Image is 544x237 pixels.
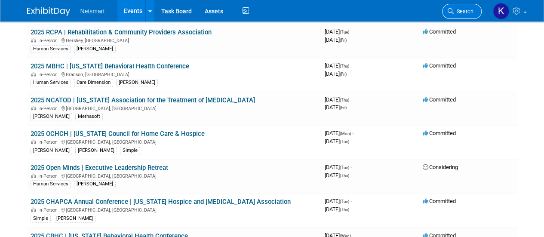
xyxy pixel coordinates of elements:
[31,180,71,188] div: Human Services
[325,164,352,170] span: [DATE]
[74,180,116,188] div: [PERSON_NAME]
[340,207,349,212] span: (Thu)
[340,173,349,178] span: (Thu)
[31,207,36,212] img: In-Person Event
[325,172,349,179] span: [DATE]
[75,147,117,154] div: [PERSON_NAME]
[31,206,318,213] div: [GEOGRAPHIC_DATA], [GEOGRAPHIC_DATA]
[325,28,352,35] span: [DATE]
[340,30,349,34] span: (Tue)
[325,206,349,212] span: [DATE]
[352,130,353,136] span: -
[423,164,458,170] span: Considering
[31,62,189,70] a: 2025 MBHC | [US_STATE] Behavioral Health Conference
[31,72,36,76] img: In-Person Event
[423,28,456,35] span: Committed
[350,62,352,69] span: -
[31,113,72,120] div: [PERSON_NAME]
[350,28,352,35] span: -
[31,139,36,144] img: In-Person Event
[38,139,60,145] span: In-Person
[31,138,318,145] div: [GEOGRAPHIC_DATA], [GEOGRAPHIC_DATA]
[31,45,71,53] div: Human Services
[54,214,95,222] div: [PERSON_NAME]
[423,62,456,69] span: Committed
[80,8,105,15] span: Netsmart
[38,38,60,43] span: In-Person
[31,96,255,104] a: 2025 NCATOD | [US_STATE] Association for the Treatment of [MEDICAL_DATA]
[31,214,51,222] div: Simple
[31,105,318,111] div: [GEOGRAPHIC_DATA], [GEOGRAPHIC_DATA]
[31,172,318,179] div: [GEOGRAPHIC_DATA], [GEOGRAPHIC_DATA]
[74,45,116,53] div: [PERSON_NAME]
[454,8,473,15] span: Search
[31,198,291,206] a: 2025 CHAPCA Annual Conference | [US_STATE] Hospice and [MEDICAL_DATA] Association
[38,207,60,213] span: In-Person
[120,147,140,154] div: Simple
[350,96,352,103] span: -
[325,96,352,103] span: [DATE]
[325,130,353,136] span: [DATE]
[31,79,71,86] div: Human Services
[350,164,352,170] span: -
[340,105,347,110] span: (Fri)
[31,37,318,43] div: Hershey, [GEOGRAPHIC_DATA]
[31,130,205,138] a: 2025 OCHCH | [US_STATE] Council for Home Care & Hospice
[423,198,456,204] span: Committed
[340,98,349,102] span: (Thu)
[325,62,352,69] span: [DATE]
[31,173,36,178] img: In-Person Event
[325,71,347,77] span: [DATE]
[31,147,72,154] div: [PERSON_NAME]
[38,173,60,179] span: In-Person
[27,7,70,16] img: ExhibitDay
[442,4,482,19] a: Search
[31,38,36,42] img: In-Person Event
[340,165,349,170] span: (Tue)
[340,139,349,144] span: (Tue)
[340,72,347,77] span: (Fri)
[423,130,456,136] span: Committed
[75,113,103,120] div: Methasoft
[325,104,347,111] span: [DATE]
[493,3,509,19] img: Kaitlyn Woicke
[38,106,60,111] span: In-Person
[340,38,347,43] span: (Fri)
[116,79,158,86] div: [PERSON_NAME]
[325,198,352,204] span: [DATE]
[74,79,113,86] div: Care Dimension
[31,106,36,110] img: In-Person Event
[31,164,168,172] a: 2025 Open Minds | Executive Leadership Retreat
[423,96,456,103] span: Committed
[31,28,212,36] a: 2025 RCPA | Rehabilitation & Community Providers Association
[325,138,349,145] span: [DATE]
[38,72,60,77] span: In-Person
[340,64,349,68] span: (Thu)
[31,71,318,77] div: Branson, [GEOGRAPHIC_DATA]
[350,198,352,204] span: -
[340,131,351,136] span: (Mon)
[325,37,347,43] span: [DATE]
[340,199,349,204] span: (Tue)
